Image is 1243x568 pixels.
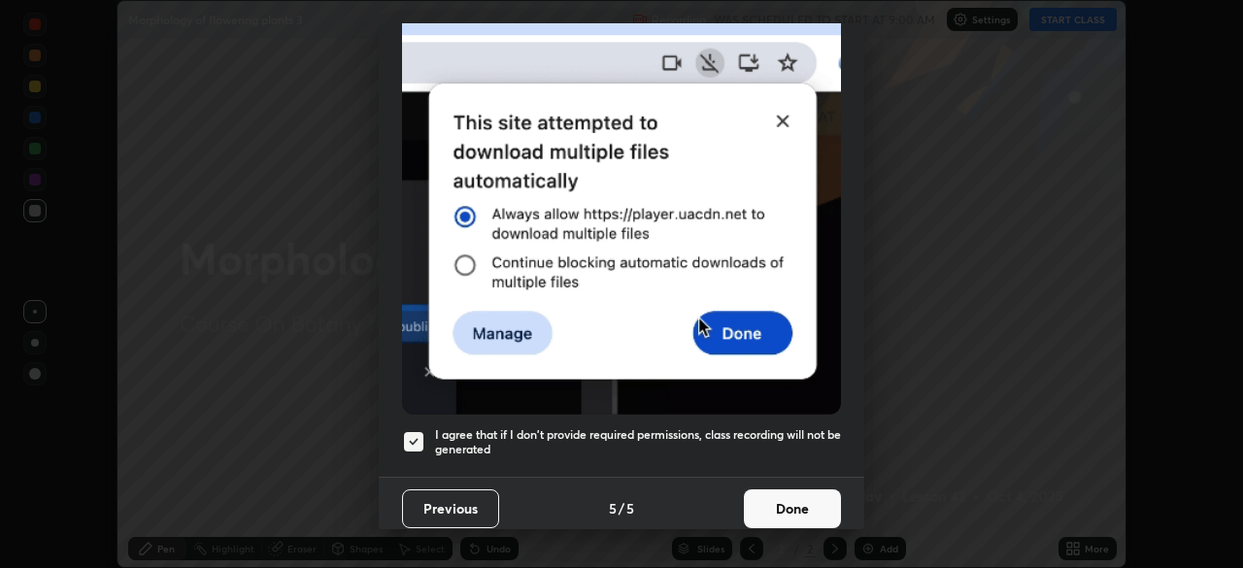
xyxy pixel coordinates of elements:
h4: 5 [609,498,617,518]
h5: I agree that if I don't provide required permissions, class recording will not be generated [435,427,841,457]
button: Done [744,489,841,528]
h4: / [619,498,624,518]
h4: 5 [626,498,634,518]
button: Previous [402,489,499,528]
